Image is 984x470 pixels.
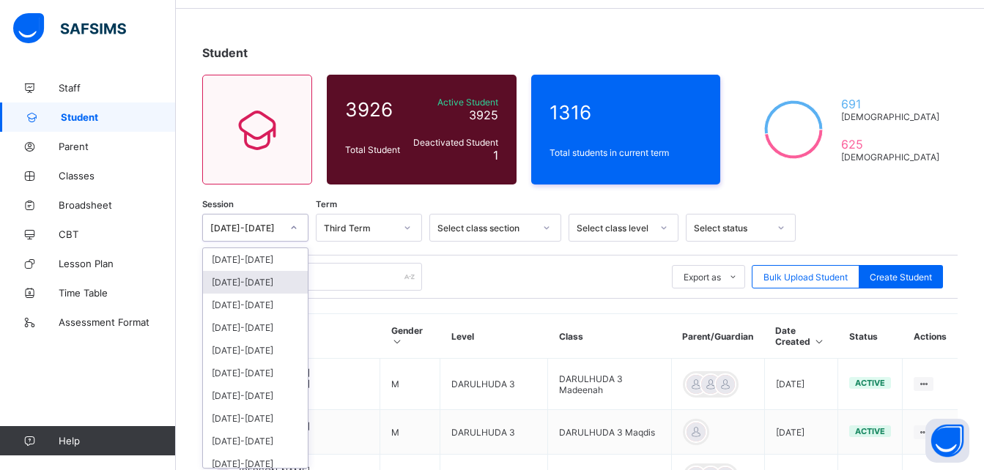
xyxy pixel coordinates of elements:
span: 1316 [550,101,703,124]
div: [DATE]-[DATE] [203,407,308,430]
span: Student [202,45,248,60]
th: Gender [380,314,440,359]
div: Total Student [341,141,407,159]
span: Deactivated Student [411,137,498,148]
th: Parent/Guardian [671,314,764,359]
span: Create Student [870,272,932,283]
div: [DATE]-[DATE] [203,384,308,407]
span: Classes [59,170,176,182]
th: Status [838,314,903,359]
i: Sort in Ascending Order [391,336,404,347]
span: Total students in current term [550,147,703,158]
span: Active Student [411,97,498,108]
span: Student [61,111,176,123]
div: [DATE]-[DATE] [203,248,308,271]
span: Parent [59,141,176,152]
div: Third Term [324,223,395,234]
th: Actions [903,314,958,359]
th: Date Created [764,314,838,359]
span: Staff [59,82,176,94]
td: DARULHUDA 3 Maqdis [548,410,672,455]
span: 691 [841,97,939,111]
div: [DATE]-[DATE] [203,316,308,339]
td: DARULHUDA 3 [440,410,548,455]
td: DARULHUDA 3 [440,359,548,410]
span: [DEMOGRAPHIC_DATA] [841,152,939,163]
span: Bulk Upload Student [763,272,848,283]
div: Select status [694,223,769,234]
span: active [855,426,885,436]
span: 3925 [469,108,498,122]
th: Level [440,314,548,359]
th: Class [548,314,672,359]
td: M [380,359,440,410]
span: CBT [59,228,176,240]
span: Help [59,435,175,447]
span: active [855,378,885,388]
span: Session [202,199,234,209]
td: M [380,410,440,455]
i: Sort in Ascending Order [813,336,825,347]
span: 1 [493,148,498,163]
span: Term [316,199,337,209]
span: Assessment Format [59,316,176,328]
div: [DATE]-[DATE] [203,339,308,362]
td: DARULHUDA 3 Madeenah [548,359,672,410]
button: Open asap [925,419,969,463]
span: Broadsheet [59,199,176,211]
div: [DATE]-[DATE] [203,271,308,294]
div: Select class level [577,223,651,234]
span: Lesson Plan [59,258,176,269]
span: Time Table [59,287,176,299]
span: Export as [684,272,721,283]
div: [DATE]-[DATE] [210,223,281,234]
div: [DATE]-[DATE] [203,362,308,384]
span: 625 [841,137,939,152]
div: [DATE]-[DATE] [203,430,308,452]
td: [DATE] [764,410,838,455]
div: [DATE]-[DATE] [203,294,308,316]
img: safsims [13,13,126,44]
span: [DEMOGRAPHIC_DATA] [841,111,939,122]
span: 3926 [345,98,404,121]
div: Select class section [437,223,534,234]
td: [DATE] [764,359,838,410]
